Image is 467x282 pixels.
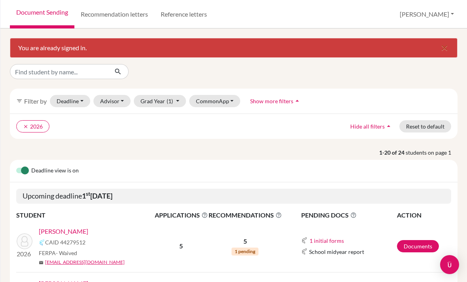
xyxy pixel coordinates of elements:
a: [PERSON_NAME] [39,227,88,236]
span: PENDING DOCS [301,210,397,220]
b: 1 [DATE] [82,191,112,200]
h5: Upcoming deadline [16,189,451,204]
span: School midyear report [309,248,364,256]
span: Hide all filters [350,123,385,130]
button: Close [432,38,457,57]
span: mail [39,260,44,265]
button: Deadline [50,95,90,107]
i: arrow_drop_up [293,97,301,105]
span: (1) [167,98,173,104]
span: RECOMMENDATIONS [209,210,282,220]
span: students on page 1 [406,148,458,157]
span: Show more filters [250,98,293,104]
i: arrow_drop_up [385,122,393,130]
span: 1 pending [232,248,258,256]
i: filter_list [16,98,23,104]
i: clear [23,124,28,129]
span: APPLICATIONS [155,210,208,220]
input: Find student by name... [10,64,108,79]
button: Advisor [93,95,131,107]
img: Common App logo [39,239,45,246]
img: Common App logo [301,248,308,255]
span: Deadline view is on [31,166,79,176]
button: Hide all filtersarrow_drop_up [344,120,399,132]
a: [EMAIL_ADDRESS][DOMAIN_NAME] [45,259,125,266]
a: Documents [397,240,439,252]
button: 1 initial forms [309,236,344,245]
button: CommonApp [189,95,241,107]
div: You are already signed in. [10,38,458,58]
img: LePoint , Lillian [17,233,32,249]
button: [PERSON_NAME] [396,7,458,22]
strong: 1-20 of 24 [379,148,406,157]
p: 2026 [17,249,32,259]
button: Grad Year(1) [134,95,186,107]
span: CAID 44279512 [45,238,85,246]
th: STUDENT [16,210,154,220]
button: Reset to default [399,120,451,132]
button: clear2026 [16,120,49,132]
span: Filter by [24,97,47,105]
th: ACTION [397,210,451,220]
i: close [440,43,449,53]
span: - Waived [56,250,77,256]
button: Show more filtersarrow_drop_up [243,95,308,107]
img: Common App logo [301,237,308,244]
div: Open Intercom Messenger [440,255,459,274]
p: 5 [209,237,282,246]
b: 5 [179,242,183,250]
span: FERPA [39,249,77,257]
sup: st [86,191,90,197]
